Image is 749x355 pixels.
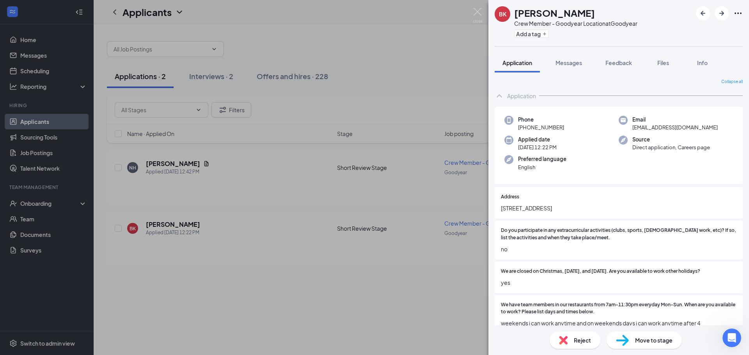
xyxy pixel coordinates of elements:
[501,245,737,253] span: no
[632,116,718,124] span: Email
[635,336,673,344] span: Move to stage
[514,30,549,38] button: PlusAdd a tag
[518,163,566,171] span: English
[518,143,557,151] span: [DATE] 12:22 PM
[501,278,737,287] span: yes
[518,136,557,143] span: Applied date
[501,301,737,316] span: We have team members in our restaurants from 7am-11:30pm everyday Mon-Sun. When are you available...
[605,59,632,66] span: Feedback
[556,59,582,66] span: Messages
[514,6,595,19] h1: [PERSON_NAME]
[715,6,729,20] button: ArrowRight
[657,59,669,66] span: Files
[542,32,547,36] svg: Plus
[632,124,718,131] span: [EMAIL_ADDRESS][DOMAIN_NAME]
[502,59,532,66] span: Application
[721,79,743,85] span: Collapse all
[717,9,726,18] svg: ArrowRight
[574,336,591,344] span: Reject
[518,124,564,131] span: [PHONE_NUMBER]
[698,9,708,18] svg: ArrowLeftNew
[501,204,737,212] span: [STREET_ADDRESS]
[518,155,566,163] span: Preferred language
[495,91,504,101] svg: ChevronUp
[499,10,506,18] div: BK
[507,92,536,100] div: Application
[696,6,710,20] button: ArrowLeftNew
[501,227,737,242] span: Do you participate in any extracurricular activities (clubs, sports, [DEMOGRAPHIC_DATA] work, etc...
[501,268,700,275] span: We are closed on Christmas, [DATE], and [DATE]. Are you available to work other holidays?
[518,116,564,124] span: Phone
[632,136,710,143] span: Source
[697,59,708,66] span: Info
[514,19,637,27] div: Crew Member - Goodyear Location at Goodyear
[632,143,710,151] span: Direct application, Careers page
[501,193,519,201] span: Address
[733,9,743,18] svg: Ellipses
[501,319,737,327] span: weekends i can work anytime and on weekends days i can work anytime after 4
[722,329,741,347] iframe: Intercom live chat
